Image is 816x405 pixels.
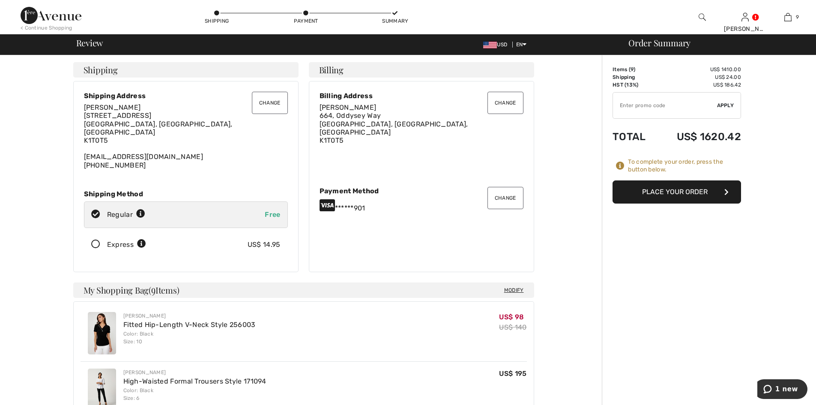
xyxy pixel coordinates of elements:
[516,42,527,48] span: EN
[319,66,344,74] span: Billing
[628,158,741,174] div: To complete your order, press the button below.
[123,387,266,402] div: Color: Black Size: 6
[252,92,288,114] button: Change
[717,102,734,109] span: Apply
[84,103,141,111] span: [PERSON_NAME]
[613,81,656,89] td: HST (13%)
[107,210,145,220] div: Regular
[483,42,497,48] img: US Dollar
[123,330,256,345] div: Color: Black Size: 10
[613,73,656,81] td: Shipping
[382,17,408,25] div: Summary
[487,92,523,114] button: Change
[88,312,116,354] img: Fitted Hip-Length V-Neck Style 256003
[784,12,792,22] img: My Bag
[724,24,766,33] div: [PERSON_NAME]
[84,111,233,144] span: [STREET_ADDRESS] [GEOGRAPHIC_DATA], [GEOGRAPHIC_DATA], [GEOGRAPHIC_DATA] K1T0T5
[613,122,656,151] td: Total
[741,12,749,22] img: My Info
[320,187,523,195] div: Payment Method
[613,180,741,204] button: Place Your Order
[84,103,288,169] div: [EMAIL_ADDRESS][DOMAIN_NAME] [PHONE_NUMBER]
[84,190,288,198] div: Shipping Method
[21,7,81,24] img: 1ère Avenue
[204,17,230,25] div: Shipping
[265,210,280,219] span: Free
[248,240,281,250] div: US$ 14.95
[123,312,256,320] div: [PERSON_NAME]
[767,12,809,22] a: 9
[293,17,319,25] div: Payment
[487,187,523,209] button: Change
[84,66,118,74] span: Shipping
[499,369,526,378] span: US$ 195
[151,284,155,295] span: 9
[631,66,634,72] span: 9
[107,240,146,250] div: Express
[76,39,103,47] span: Review
[656,122,741,151] td: US$ 1620.42
[320,92,523,100] div: Billing Address
[483,42,511,48] span: USD
[149,284,179,296] span: ( Items)
[656,73,741,81] td: US$ 24.00
[123,321,256,329] a: Fitted Hip-Length V-Neck Style 256003
[499,323,526,331] s: US$ 140
[123,377,266,385] a: High-Waisted Formal Trousers Style 171094
[499,313,524,321] span: US$ 98
[656,66,741,73] td: US$ 1410.00
[656,81,741,89] td: US$ 186.42
[320,111,468,144] span: 664, Oddysey Way [GEOGRAPHIC_DATA], [GEOGRAPHIC_DATA], [GEOGRAPHIC_DATA] K1T0T5
[757,379,807,401] iframe: Opens a widget where you can chat to one of our agents
[21,24,72,32] div: < Continue Shopping
[504,286,524,294] span: Modify
[320,103,377,111] span: [PERSON_NAME]
[613,93,717,118] input: Promo code
[73,282,534,298] h4: My Shopping Bag
[123,369,266,376] div: [PERSON_NAME]
[84,92,288,100] div: Shipping Address
[796,13,799,21] span: 9
[741,13,749,21] a: Sign In
[613,66,656,73] td: Items ( )
[618,39,811,47] div: Order Summary
[699,12,706,22] img: search the website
